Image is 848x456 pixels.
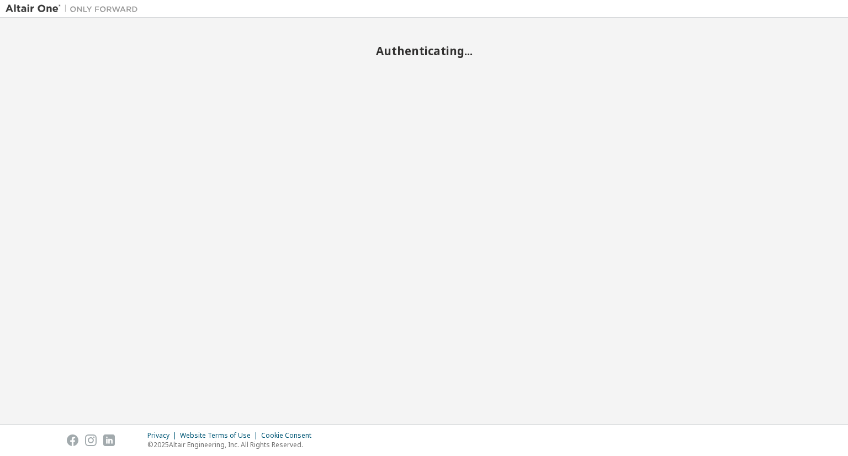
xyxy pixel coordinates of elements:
div: Cookie Consent [261,431,318,440]
div: Privacy [147,431,180,440]
img: Altair One [6,3,144,14]
img: facebook.svg [67,434,78,446]
img: linkedin.svg [103,434,115,446]
div: Website Terms of Use [180,431,261,440]
h2: Authenticating... [6,44,842,58]
img: instagram.svg [85,434,97,446]
p: © 2025 Altair Engineering, Inc. All Rights Reserved. [147,440,318,449]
